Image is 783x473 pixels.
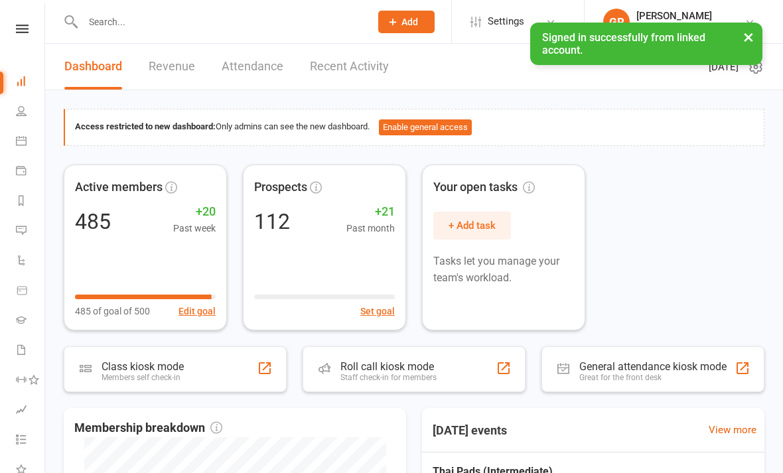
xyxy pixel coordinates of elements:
div: Only admins can see the new dashboard. [75,119,754,135]
a: Assessments [16,396,46,426]
div: Chopper's Gym [636,22,712,34]
h3: [DATE] events [422,419,518,442]
div: Roll call kiosk mode [340,360,437,373]
div: Class kiosk mode [102,360,184,373]
span: Signed in successfully from linked account. [542,31,705,56]
a: Product Sales [16,277,46,306]
div: General attendance kiosk mode [579,360,727,373]
a: Dashboard [16,68,46,98]
div: [PERSON_NAME] [636,10,712,22]
span: +21 [346,202,395,222]
div: Members self check-in [102,373,184,382]
button: Edit goal [178,304,216,318]
span: +20 [173,202,216,222]
a: Reports [16,187,46,217]
span: Past week [173,221,216,236]
a: People [16,98,46,127]
strong: Access restricted to new dashboard: [75,121,216,131]
span: Add [401,17,418,27]
button: Set goal [360,304,395,318]
span: Past month [346,221,395,236]
a: Calendar [16,127,46,157]
div: Great for the front desk [579,373,727,382]
span: Active members [75,178,163,197]
button: Add [378,11,435,33]
div: GR [603,9,630,35]
div: 485 [75,211,111,232]
div: Staff check-in for members [340,373,437,382]
button: × [737,23,760,51]
a: Payments [16,157,46,187]
div: 112 [254,211,290,232]
span: Membership breakdown [74,419,222,438]
span: Your open tasks [433,178,535,197]
input: Search... [79,13,361,31]
p: Tasks let you manage your team's workload. [433,253,574,287]
span: 485 of goal of 500 [75,304,150,318]
span: Settings [488,7,524,36]
span: Prospects [254,178,307,197]
button: + Add task [433,212,511,239]
a: View more [709,422,756,438]
button: Enable general access [379,119,472,135]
